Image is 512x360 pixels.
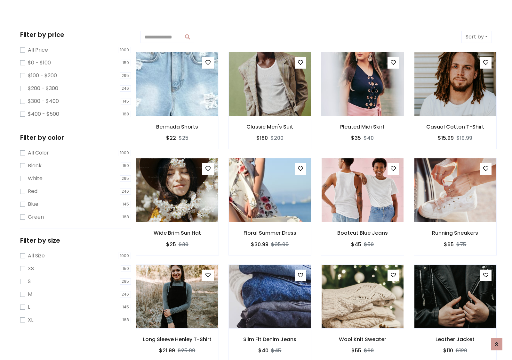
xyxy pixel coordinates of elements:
h6: Floral Summer Dress [229,230,311,236]
label: White [28,175,43,182]
span: 150 [121,60,131,66]
label: $200 - $300 [28,85,58,92]
h6: $110 [443,347,453,354]
h6: Long Sleeve Henley T-Shirt [136,336,219,342]
label: M [28,290,32,298]
span: 168 [121,317,131,323]
h6: $65 [444,241,454,247]
label: All Color [28,149,49,157]
label: $0 - $100 [28,59,51,67]
del: $25 [179,134,188,142]
span: 295 [120,278,131,285]
h6: Running Sneakers [414,230,497,236]
label: All Price [28,46,48,54]
h6: Pleated Midi Skirt [321,124,404,130]
del: $75 [456,241,466,248]
del: $50 [364,241,374,248]
label: Black [28,162,42,170]
span: 246 [120,188,131,195]
span: 246 [120,291,131,297]
label: $100 - $200 [28,72,57,80]
h6: $25 [166,241,176,247]
span: 1000 [118,150,131,156]
span: 145 [121,201,131,207]
h5: Filter by color [20,134,131,141]
label: $400 - $500 [28,110,59,118]
h6: Wide Brim Sun Hat [136,230,219,236]
label: Red [28,188,37,195]
h6: $180 [256,135,268,141]
del: $25.99 [178,347,195,354]
del: $35.99 [271,241,289,248]
h6: $21.99 [159,347,175,354]
span: 1000 [118,47,131,53]
h6: Classic Men's Suit [229,124,311,130]
h6: Casual Cotton T-Shirt [414,124,497,130]
h6: $45 [351,241,361,247]
label: Green [28,213,44,221]
h6: $40 [258,347,268,354]
h6: Slim Fit Denim Jeans [229,336,311,342]
span: 145 [121,98,131,105]
h6: Bootcut Blue Jeans [321,230,404,236]
del: $60 [364,347,374,354]
del: $19.99 [456,134,472,142]
h5: Filter by price [20,31,131,38]
h6: Wool Knit Sweater [321,336,404,342]
span: 145 [121,304,131,310]
label: XS [28,265,34,272]
span: 246 [120,85,131,92]
label: All Size [28,252,45,260]
del: $200 [270,134,284,142]
h6: $15.99 [438,135,454,141]
h6: Leather Jacket [414,336,497,342]
label: S [28,278,31,285]
span: 295 [120,72,131,79]
h6: $30.99 [251,241,268,247]
label: L [28,303,30,311]
del: $45 [271,347,281,354]
span: 295 [120,175,131,182]
span: 168 [121,214,131,220]
span: 150 [121,163,131,169]
span: 150 [121,265,131,272]
del: $120 [456,347,467,354]
button: Sort by [461,31,492,43]
label: Blue [28,200,38,208]
h6: $22 [166,135,176,141]
h6: Bermuda Shorts [136,124,219,130]
del: $30 [179,241,188,248]
span: 1000 [118,253,131,259]
label: $300 - $400 [28,97,59,105]
del: $40 [364,134,374,142]
label: XL [28,316,33,324]
span: 168 [121,111,131,117]
h6: $55 [351,347,361,354]
h5: Filter by size [20,237,131,244]
h6: $35 [351,135,361,141]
